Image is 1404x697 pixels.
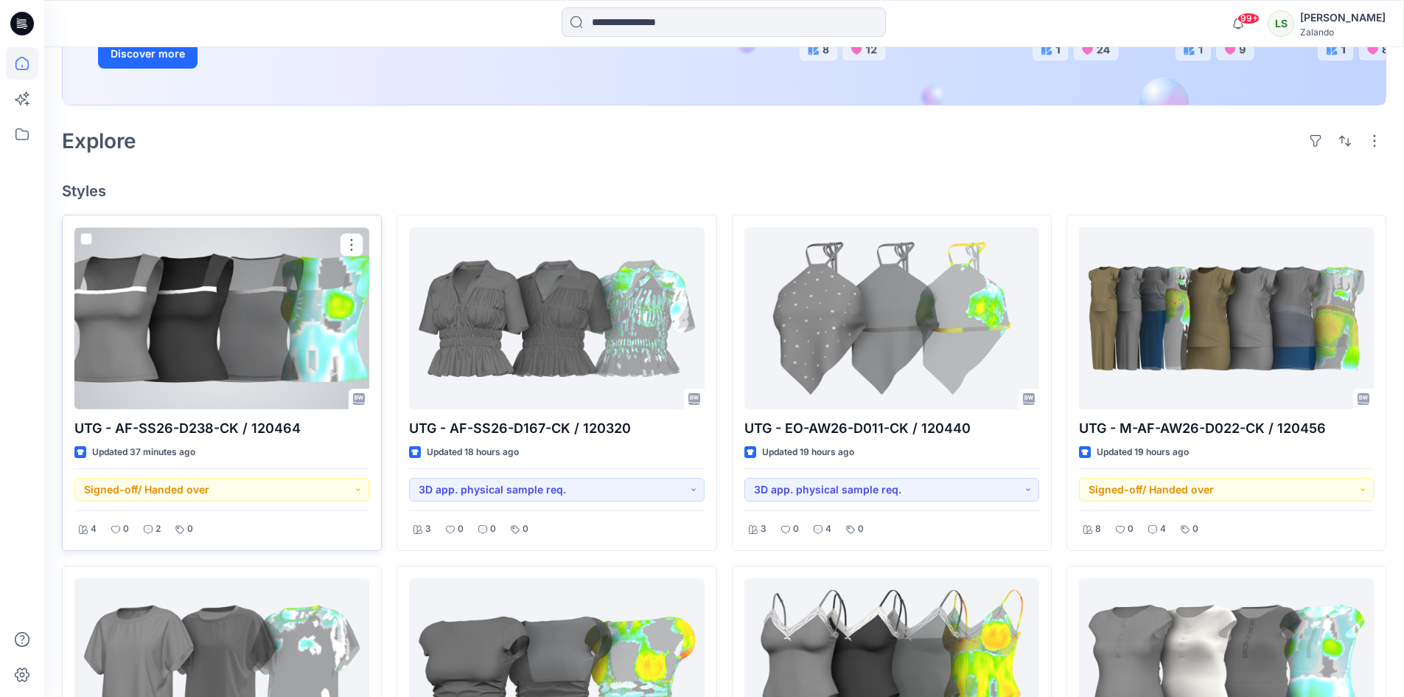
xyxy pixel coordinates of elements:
[98,39,198,69] button: Discover more
[761,521,766,537] p: 3
[523,521,528,537] p: 0
[98,39,430,69] a: Discover more
[92,445,195,460] p: Updated 37 minutes ago
[409,418,704,439] p: UTG - AF-SS26-D167-CK / 120320
[427,445,519,460] p: Updated 18 hours ago
[1128,521,1134,537] p: 0
[858,521,864,537] p: 0
[1160,521,1166,537] p: 4
[1095,521,1101,537] p: 8
[762,445,854,460] p: Updated 19 hours ago
[1300,27,1386,38] div: Zalando
[123,521,129,537] p: 0
[1300,9,1386,27] div: [PERSON_NAME]
[425,521,431,537] p: 3
[1079,227,1374,409] a: UTG - M-AF-AW26-D022-CK / 120456
[490,521,496,537] p: 0
[744,418,1039,439] p: UTG - EO-AW26-D011-CK / 120440
[825,521,831,537] p: 4
[91,521,97,537] p: 4
[1079,418,1374,439] p: UTG - M-AF-AW26-D022-CK / 120456
[156,521,161,537] p: 2
[793,521,799,537] p: 0
[409,227,704,409] a: UTG - AF-SS26-D167-CK / 120320
[62,182,1386,200] h4: Styles
[62,129,136,153] h2: Explore
[1237,13,1260,24] span: 99+
[1192,521,1198,537] p: 0
[458,521,464,537] p: 0
[74,418,369,439] p: UTG - AF-SS26-D238-CK / 120464
[187,521,193,537] p: 0
[1268,10,1294,37] div: LS
[744,227,1039,409] a: UTG - EO-AW26-D011-CK / 120440
[74,227,369,409] a: UTG - AF-SS26-D238-CK / 120464
[1097,445,1189,460] p: Updated 19 hours ago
